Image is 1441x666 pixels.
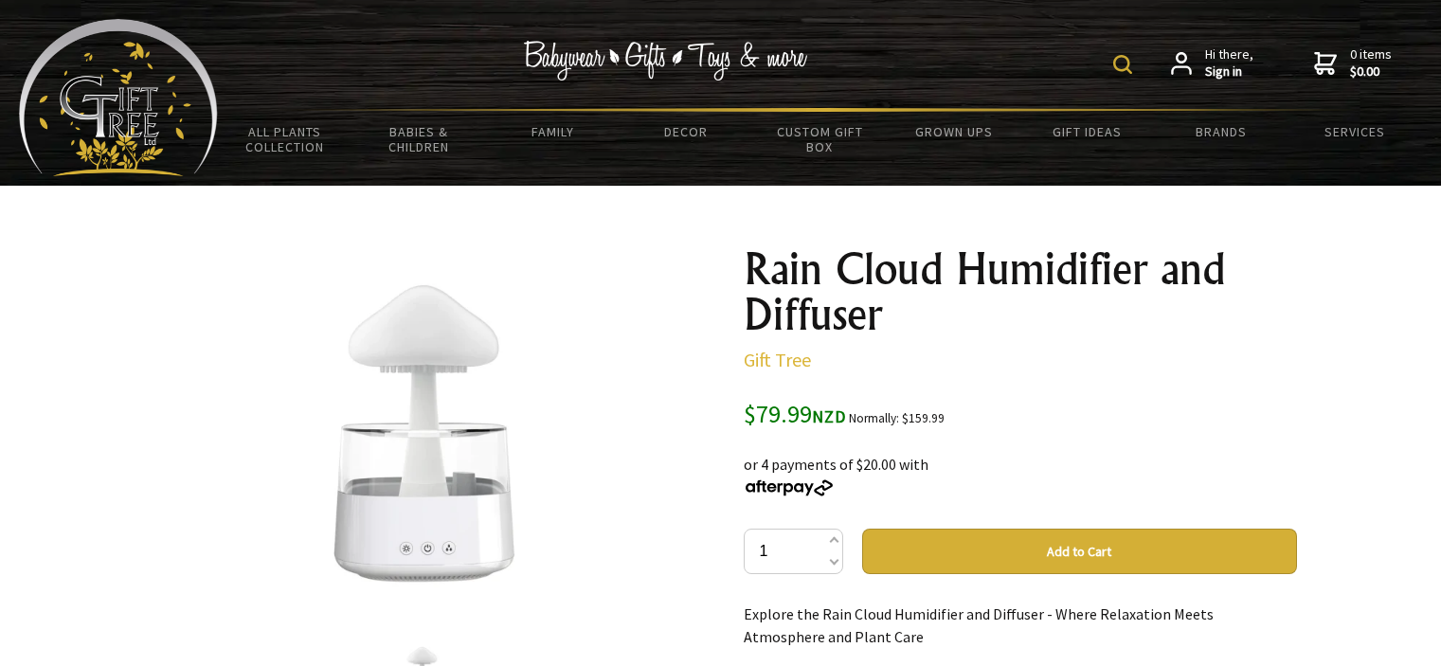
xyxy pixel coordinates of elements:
a: Services [1288,112,1422,152]
span: Hi there, [1205,46,1253,80]
a: Custom Gift Box [753,112,887,167]
a: Hi there,Sign in [1171,46,1253,80]
span: $79.99 [744,398,846,429]
a: Decor [620,112,753,152]
span: 0 items [1350,45,1392,80]
div: or 4 payments of $20.00 with [744,430,1297,498]
a: Babies & Children [351,112,485,167]
img: Rain Cloud Humidifier and Diffuser [237,246,605,615]
img: Babyware - Gifts - Toys and more... [19,19,218,176]
a: Grown Ups [887,112,1020,152]
small: Normally: $159.99 [849,410,945,426]
img: Afterpay [744,479,835,496]
button: Add to Cart [862,529,1297,574]
a: Brands [1155,112,1288,152]
strong: Sign in [1205,63,1253,81]
a: 0 items$0.00 [1314,46,1392,80]
strong: $0.00 [1350,63,1392,81]
h1: Rain Cloud Humidifier and Diffuser [744,246,1297,337]
a: Gift Ideas [1020,112,1154,152]
p: Explore the Rain Cloud Humidifier and Diffuser - Where Relaxation Meets Atmosphere and Plant Care [744,603,1297,648]
a: Family [485,112,619,152]
img: product search [1113,55,1132,74]
img: Babywear - Gifts - Toys & more [524,41,808,81]
span: NZD [812,405,846,427]
a: All Plants Collection [218,112,351,167]
a: Gift Tree [744,348,811,371]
